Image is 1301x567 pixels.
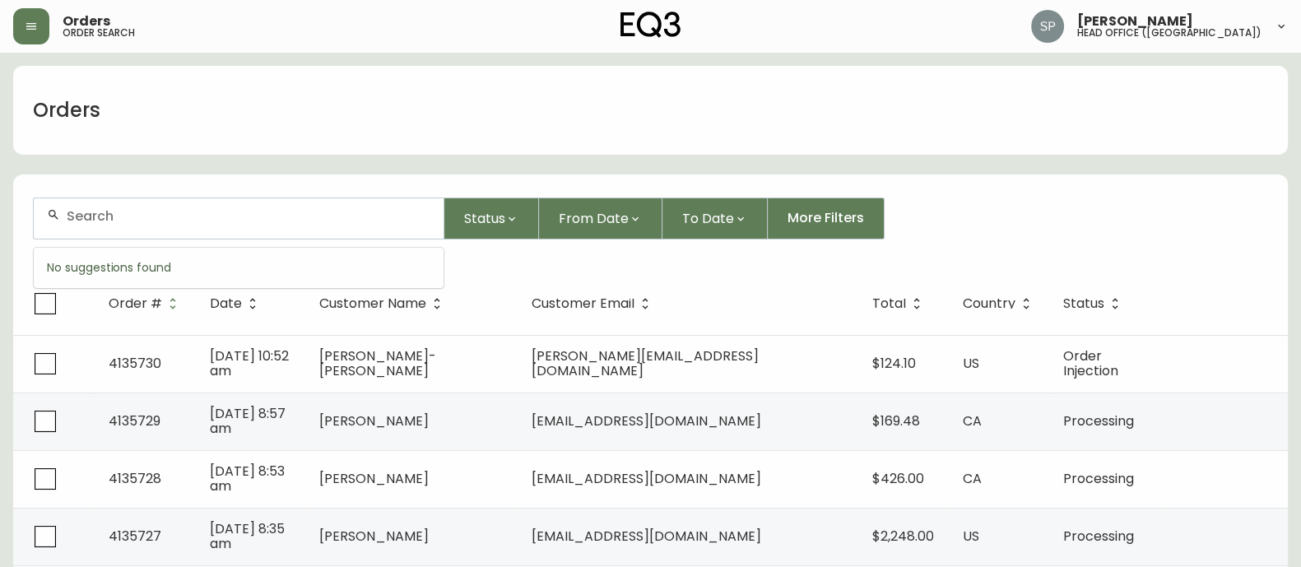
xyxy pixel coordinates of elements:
[872,411,920,430] span: $169.48
[63,28,135,38] h5: order search
[532,346,759,380] span: [PERSON_NAME][EMAIL_ADDRESS][DOMAIN_NAME]
[464,208,505,229] span: Status
[1063,527,1134,546] span: Processing
[532,469,761,488] span: [EMAIL_ADDRESS][DOMAIN_NAME]
[963,299,1015,309] span: Country
[210,462,285,495] span: [DATE] 8:53 am
[210,519,285,553] span: [DATE] 8:35 am
[872,527,934,546] span: $2,248.00
[33,96,100,124] h1: Orders
[532,411,761,430] span: [EMAIL_ADDRESS][DOMAIN_NAME]
[963,469,982,488] span: CA
[532,299,634,309] span: Customer Email
[872,296,927,311] span: Total
[210,404,286,438] span: [DATE] 8:57 am
[768,198,885,239] button: More Filters
[1063,469,1134,488] span: Processing
[67,208,430,224] input: Search
[319,346,436,380] span: [PERSON_NAME]-[PERSON_NAME]
[319,299,426,309] span: Customer Name
[532,296,656,311] span: Customer Email
[109,411,160,430] span: 4135729
[963,354,979,373] span: US
[319,469,429,488] span: [PERSON_NAME]
[539,198,662,239] button: From Date
[109,469,161,488] span: 4135728
[109,296,184,311] span: Order #
[532,527,761,546] span: [EMAIL_ADDRESS][DOMAIN_NAME]
[109,354,161,373] span: 4135730
[109,299,162,309] span: Order #
[1031,10,1064,43] img: 0cb179e7bf3690758a1aaa5f0aafa0b4
[620,12,681,38] img: logo
[319,296,448,311] span: Customer Name
[319,411,429,430] span: [PERSON_NAME]
[682,208,734,229] span: To Date
[1063,296,1126,311] span: Status
[210,299,242,309] span: Date
[210,346,289,380] span: [DATE] 10:52 am
[1063,299,1104,309] span: Status
[872,469,924,488] span: $426.00
[444,198,539,239] button: Status
[63,15,110,28] span: Orders
[109,527,161,546] span: 4135727
[34,248,444,288] div: No suggestions found
[872,299,906,309] span: Total
[963,411,982,430] span: CA
[319,527,429,546] span: [PERSON_NAME]
[1063,346,1118,380] span: Order Injection
[662,198,768,239] button: To Date
[963,296,1037,311] span: Country
[1077,15,1193,28] span: [PERSON_NAME]
[788,209,864,227] span: More Filters
[210,296,263,311] span: Date
[963,527,979,546] span: US
[872,354,916,373] span: $124.10
[559,208,629,229] span: From Date
[1063,411,1134,430] span: Processing
[1077,28,1262,38] h5: head office ([GEOGRAPHIC_DATA])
